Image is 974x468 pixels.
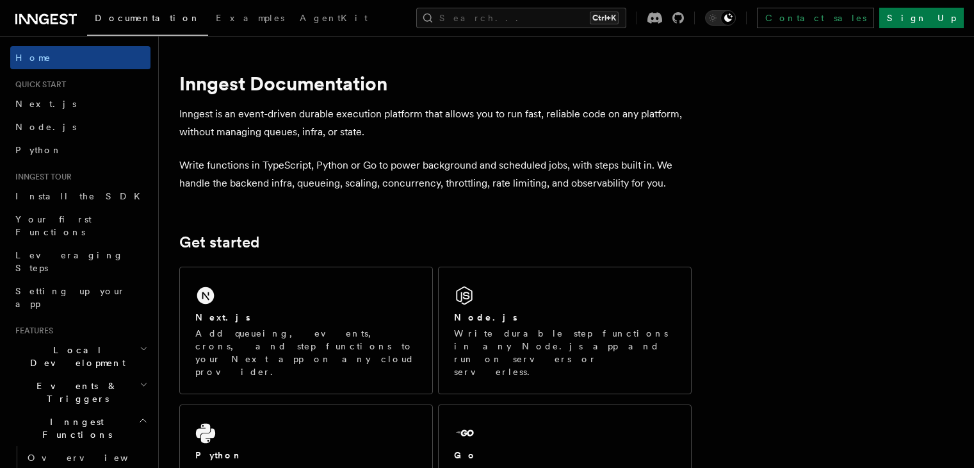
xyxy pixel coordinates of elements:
[10,79,66,90] span: Quick start
[438,267,692,394] a: Node.jsWrite durable step functions in any Node.js app and run on servers or serverless.
[10,374,150,410] button: Events & Triggers
[28,453,159,463] span: Overview
[10,380,140,405] span: Events & Triggers
[292,4,375,35] a: AgentKit
[454,449,477,462] h2: Go
[15,250,124,273] span: Leveraging Steps
[15,145,62,155] span: Python
[454,311,517,324] h2: Node.js
[454,327,676,378] p: Write durable step functions in any Node.js app and run on servers or serverless.
[15,191,148,201] span: Install the SDK
[179,105,692,141] p: Inngest is an event-driven durable execution platform that allows you to run fast, reliable code ...
[590,12,619,24] kbd: Ctrl+K
[15,286,126,309] span: Setting up your app
[10,208,150,244] a: Your first Functions
[10,415,138,441] span: Inngest Functions
[208,4,292,35] a: Examples
[195,311,250,324] h2: Next.js
[10,326,53,336] span: Features
[416,8,626,28] button: Search...Ctrl+K
[10,46,150,69] a: Home
[15,214,92,237] span: Your first Functions
[705,10,736,26] button: Toggle dark mode
[15,99,76,109] span: Next.js
[10,185,150,208] a: Install the SDK
[10,92,150,115] a: Next.js
[10,115,150,138] a: Node.js
[15,122,76,132] span: Node.js
[10,344,140,369] span: Local Development
[10,280,150,315] a: Setting up your app
[87,4,208,36] a: Documentation
[10,338,150,374] button: Local Development
[15,51,51,64] span: Home
[10,410,150,446] button: Inngest Functions
[10,172,72,182] span: Inngest tour
[179,156,692,192] p: Write functions in TypeScript, Python or Go to power background and scheduled jobs, with steps bu...
[757,8,874,28] a: Contact sales
[179,233,259,251] a: Get started
[879,8,964,28] a: Sign Up
[179,72,692,95] h1: Inngest Documentation
[216,13,284,23] span: Examples
[10,138,150,162] a: Python
[95,13,200,23] span: Documentation
[300,13,368,23] span: AgentKit
[179,267,433,394] a: Next.jsAdd queueing, events, crons, and step functions to your Next app on any cloud provider.
[195,449,243,462] h2: Python
[195,327,417,378] p: Add queueing, events, crons, and step functions to your Next app on any cloud provider.
[10,244,150,280] a: Leveraging Steps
